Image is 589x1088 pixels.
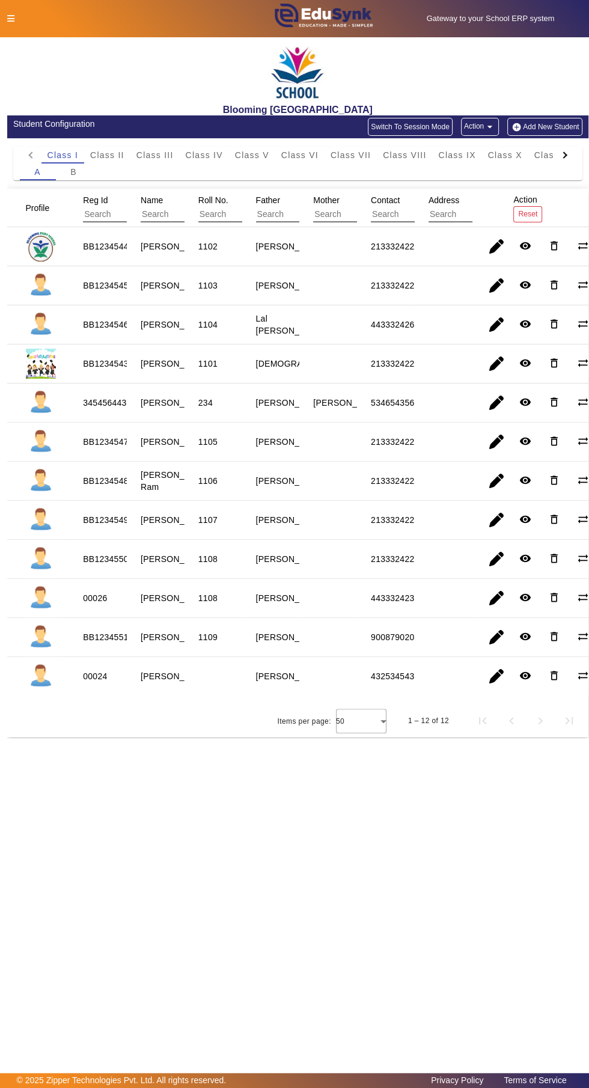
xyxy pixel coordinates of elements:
[510,122,523,132] img: add-new-student.png
[577,240,589,252] mat-icon: sync_alt
[429,207,536,222] input: Search
[519,240,531,252] mat-icon: remove_red_eye
[141,515,212,525] staff-with-status: [PERSON_NAME]
[17,1074,227,1087] p: © 2025 Zipper Technologies Pvt. Ltd. All rights reserved.
[198,592,218,604] div: 1108
[383,151,426,159] span: Class VIII
[368,118,453,136] button: Switch To Session Mode
[519,631,531,643] mat-icon: remove_red_eye
[26,427,56,457] img: profile.png
[507,118,582,136] button: Add New Student
[519,435,531,447] mat-icon: remove_red_eye
[141,359,212,368] staff-with-status: [PERSON_NAME]
[309,189,436,227] div: Mother
[256,207,364,222] input: Search
[526,706,555,735] button: Next page
[519,552,531,564] mat-icon: remove_red_eye
[83,592,107,604] div: 00026
[141,320,212,329] staff-with-status: [PERSON_NAME]
[577,591,589,604] mat-icon: sync_alt
[198,631,218,643] div: 1109
[408,715,449,727] div: 1 – 12 of 12
[313,207,421,222] input: Search
[371,592,419,604] div: 4433324238
[424,189,551,227] div: Address
[256,514,327,526] div: [PERSON_NAME]
[141,554,212,564] staff-with-status: [PERSON_NAME]
[371,240,419,252] div: 2133324222
[519,357,531,369] mat-icon: remove_red_eye
[548,670,560,682] mat-icon: delete_outline
[256,670,327,682] div: [PERSON_NAME]
[429,195,459,205] span: Address
[141,470,212,492] staff-with-status: [PERSON_NAME] Ram
[577,513,589,525] mat-icon: sync_alt
[438,151,475,159] span: Class IX
[519,396,531,408] mat-icon: remove_red_eye
[47,151,79,159] span: Class I
[141,437,212,447] staff-with-status: [PERSON_NAME]
[141,632,212,642] staff-with-status: [PERSON_NAME]
[399,14,582,23] h5: Gateway to your School ERP system
[141,398,212,408] staff-with-status: [PERSON_NAME]
[198,553,218,565] div: 1108
[26,544,56,574] img: profile.png
[141,242,212,251] staff-with-status: [PERSON_NAME]
[371,280,419,292] div: 2133324223
[498,1072,572,1088] a: Terms of Service
[198,319,218,331] div: 1104
[83,358,128,370] div: BB1234543
[577,357,589,369] mat-icon: sync_alt
[461,118,499,136] button: Action
[367,189,493,227] div: Contact
[371,319,419,331] div: 4433324263
[371,436,419,448] div: 2133324225
[548,240,560,252] mat-icon: delete_outline
[198,280,218,292] div: 1103
[198,207,306,222] input: Search
[141,671,212,681] staff-with-status: [PERSON_NAME]
[371,553,419,565] div: 2133324228
[277,715,331,727] div: Items per page:
[83,240,128,252] div: BB1234544
[83,319,128,331] div: BB1234546
[26,310,56,340] img: profile.png
[26,583,56,613] img: profile.png
[194,189,321,227] div: Roll No.
[26,622,56,652] img: profile.png
[331,151,371,159] span: Class VII
[136,189,263,227] div: Name
[26,388,56,418] img: profile.png
[26,505,56,535] img: profile.png
[198,514,218,526] div: 1107
[34,168,41,176] span: A
[83,475,128,487] div: BB1234548
[26,231,56,261] img: e5d0cb97-77a1-4f34-9191-f4b2ca1d9488
[371,670,419,682] div: 4325345436
[256,397,327,409] div: [PERSON_NAME]
[577,552,589,564] mat-icon: sync_alt
[577,318,589,330] mat-icon: sync_alt
[281,151,319,159] span: Class VI
[83,436,128,448] div: BB1234547
[198,436,218,448] div: 1105
[83,280,128,292] div: BB1234545
[22,197,65,219] div: Profile
[90,151,124,159] span: Class II
[136,151,174,159] span: Class III
[548,435,560,447] mat-icon: delete_outline
[83,195,108,205] span: Reg Id
[577,670,589,682] mat-icon: sync_alt
[371,631,419,643] div: 9008790202
[497,706,526,735] button: Previous page
[256,436,327,448] div: [PERSON_NAME]
[548,279,560,291] mat-icon: delete_outline
[425,1072,489,1088] a: Privacy Policy
[577,435,589,447] mat-icon: sync_alt
[267,40,328,104] img: 3e5c6726-73d6-4ac3-b917-621554bbe9c3
[313,195,340,205] span: Mother
[141,281,212,290] staff-with-status: [PERSON_NAME]
[519,591,531,604] mat-icon: remove_red_eye
[186,151,223,159] span: Class IV
[79,189,206,227] div: Reg Id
